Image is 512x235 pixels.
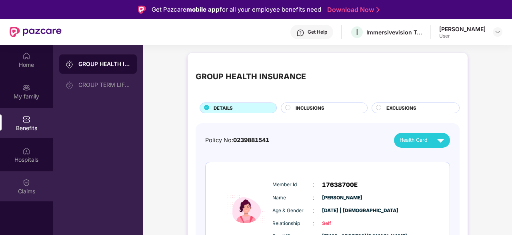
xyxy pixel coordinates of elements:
[272,207,312,215] span: Age & Gender
[439,33,486,39] div: User
[312,193,314,202] span: :
[22,179,30,187] img: svg+xml;base64,PHN2ZyBpZD0iQ2xhaW0iIHhtbG5zPSJodHRwOi8vd3d3LnczLm9yZy8yMDAwL3N2ZyIgd2lkdGg9IjIwIi...
[296,104,324,112] span: INCLUSIONS
[233,137,269,143] span: 0239881541
[494,29,501,35] img: svg+xml;base64,PHN2ZyBpZD0iRHJvcGRvd24tMzJ4MzIiIHhtbG5zPSJodHRwOi8vd3d3LnczLm9yZy8yMDAwL3N2ZyIgd2...
[366,28,422,36] div: Immersivevision Technology Private Limited
[322,207,362,215] span: [DATE] | [DEMOGRAPHIC_DATA]
[376,6,380,14] img: Stroke
[312,180,314,189] span: :
[327,6,377,14] a: Download Now
[272,194,312,202] span: Name
[394,133,450,148] button: Health Card
[78,60,130,68] div: GROUP HEALTH INSURANCE
[272,220,312,227] span: Relationship
[296,29,304,37] img: svg+xml;base64,PHN2ZyBpZD0iSGVscC0zMngzMiIgeG1sbnM9Imh0dHA6Ly93d3cudzMub3JnLzIwMDAvc3ZnIiB3aWR0aD...
[439,25,486,33] div: [PERSON_NAME]
[272,181,312,189] span: Member Id
[434,133,448,147] img: svg+xml;base64,PHN2ZyB4bWxucz0iaHR0cDovL3d3dy53My5vcmcvMjAwMC9zdmciIHZpZXdCb3g9IjAgMCAyNCAyNCIgd2...
[186,6,220,13] strong: mobile app
[386,104,416,112] span: EXCLUSIONS
[312,206,314,215] span: :
[196,70,306,83] div: GROUP HEALTH INSURANCE
[322,180,358,190] span: 17638700E
[138,6,146,14] img: Logo
[205,136,269,145] div: Policy No:
[322,220,362,227] span: Self
[66,60,74,68] img: svg+xml;base64,PHN2ZyB3aWR0aD0iMjAiIGhlaWdodD0iMjAiIHZpZXdCb3g9IjAgMCAyMCAyMCIgZmlsbD0ibm9uZSIgeG...
[22,147,30,155] img: svg+xml;base64,PHN2ZyBpZD0iSG9zcGl0YWxzIiB4bWxucz0iaHR0cDovL3d3dy53My5vcmcvMjAwMC9zdmciIHdpZHRoPS...
[152,5,321,14] div: Get Pazcare for all your employee benefits need
[214,104,233,112] span: DETAILS
[356,27,358,37] span: I
[22,115,30,123] img: svg+xml;base64,PHN2ZyBpZD0iQmVuZWZpdHMiIHhtbG5zPSJodHRwOi8vd3d3LnczLm9yZy8yMDAwL3N2ZyIgd2lkdGg9Ij...
[66,81,74,89] img: svg+xml;base64,PHN2ZyB3aWR0aD0iMjAiIGhlaWdodD0iMjAiIHZpZXdCb3g9IjAgMCAyMCAyMCIgZmlsbD0ibm9uZSIgeG...
[22,52,30,60] img: svg+xml;base64,PHN2ZyBpZD0iSG9tZSIgeG1sbnM9Imh0dHA6Ly93d3cudzMub3JnLzIwMDAvc3ZnIiB3aWR0aD0iMjAiIG...
[10,27,62,37] img: New Pazcare Logo
[308,29,327,35] div: Get Help
[312,219,314,228] span: :
[22,84,30,92] img: svg+xml;base64,PHN2ZyB3aWR0aD0iMjAiIGhlaWdodD0iMjAiIHZpZXdCb3g9IjAgMCAyMCAyMCIgZmlsbD0ibm9uZSIgeG...
[322,194,362,202] span: [PERSON_NAME]
[400,136,428,144] span: Health Card
[78,82,130,88] div: GROUP TERM LIFE INSURANCE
